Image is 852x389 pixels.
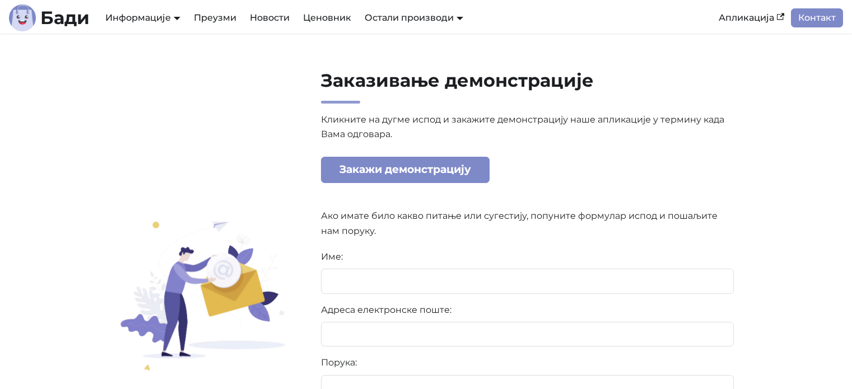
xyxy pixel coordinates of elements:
a: Новости [243,8,296,27]
label: Порука: [321,355,734,370]
a: Информације [105,12,180,23]
a: Закажи демонстрацију [321,157,490,183]
b: Бади [40,9,90,27]
p: Кликните на дугме испод и закажите демонстрацију наше апликације у термину када Вама одговара. [321,113,734,198]
label: Име: [321,250,734,264]
a: Преузми [187,8,243,27]
p: Ако имате било какво питање или сугестију, попуните формулар испод и пошаљите нам поруку. [321,209,734,238]
h2: Заказивање демонстрације [321,69,734,104]
label: Адреса електронске поште: [321,303,734,317]
a: ЛогоБади [9,4,90,31]
a: Остали производи [365,12,463,23]
a: Ценовник [296,8,358,27]
a: Апликација [712,8,791,27]
a: Контакт [791,8,843,27]
img: Лого [9,4,36,31]
img: Заказивање демонстрације [114,219,288,371]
